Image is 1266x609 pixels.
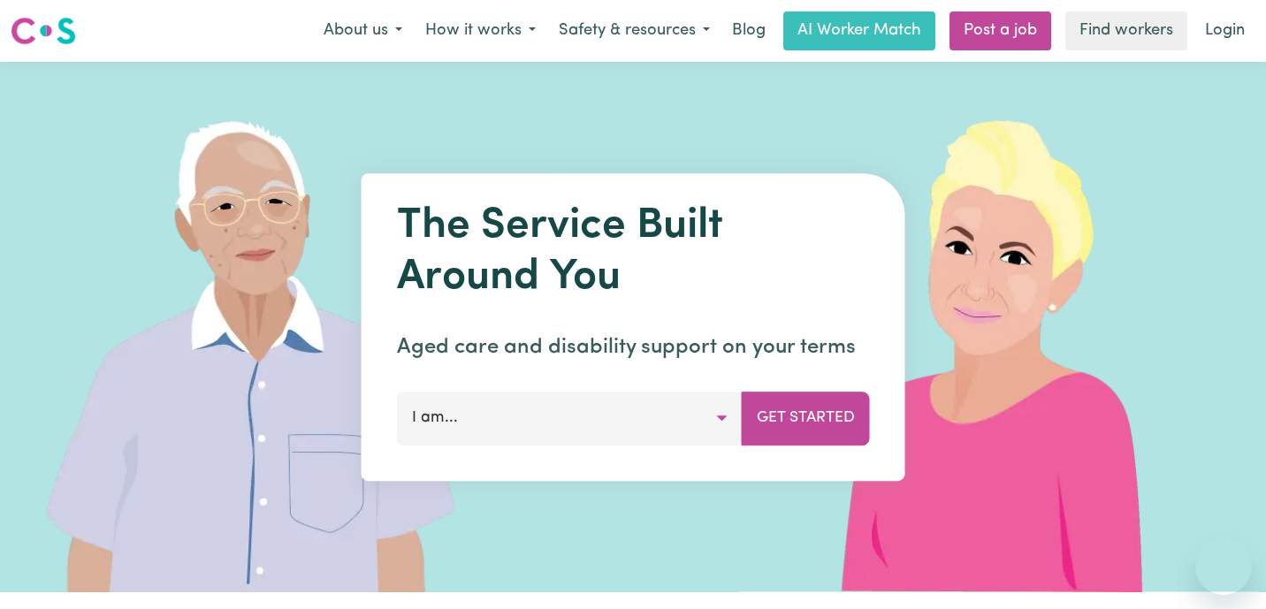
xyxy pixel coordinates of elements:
button: How it works [414,12,547,49]
a: Post a job [949,11,1051,50]
p: Aged care and disability support on your terms [397,331,870,363]
a: Find workers [1065,11,1187,50]
button: Safety & resources [547,12,721,49]
button: About us [312,12,414,49]
button: Get Started [742,392,870,445]
button: I am... [397,392,743,445]
a: AI Worker Match [783,11,935,50]
a: Careseekers logo [11,11,76,51]
img: Careseekers logo [11,15,76,47]
h1: The Service Built Around You [397,202,870,303]
a: Login [1194,11,1255,50]
iframe: Button to launch messaging window [1195,538,1252,595]
a: Blog [721,11,776,50]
